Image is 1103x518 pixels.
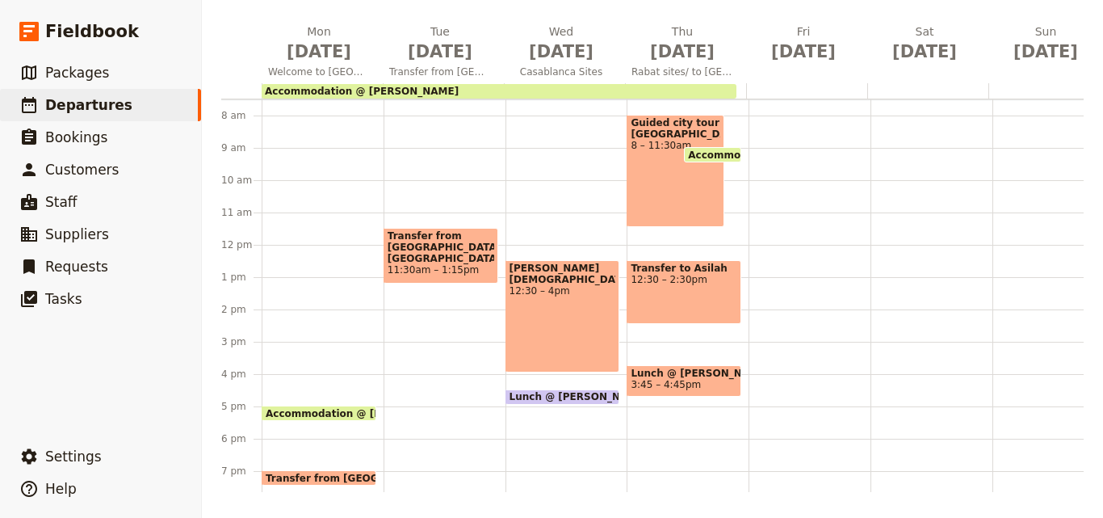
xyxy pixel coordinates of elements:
button: Fri [DATE] [746,23,867,70]
h2: Thu [631,23,733,64]
h2: Sat [874,23,975,64]
button: Thu [DATE]Rabat sites/ to [GEOGRAPHIC_DATA] [625,23,746,83]
span: Lunch @ [PERSON_NAME] [510,391,656,402]
h2: Tue [389,23,491,64]
div: Guided city tour [GEOGRAPHIC_DATA]8 – 11:30am [627,115,724,227]
span: Accommodation @ [PERSON_NAME] [265,86,459,97]
button: Tue [DATE]Transfer from [GEOGRAPHIC_DATA], [GEOGRAPHIC_DATA] [383,23,504,83]
span: Lunch @ [PERSON_NAME] [631,368,737,379]
span: Staff [45,194,78,210]
span: Transfer to Asilah [631,263,737,274]
div: Lunch @ [PERSON_NAME]3:45 – 4:45pm [627,365,741,397]
span: Departures [45,97,132,113]
div: 6 pm [221,432,262,445]
span: 8 – 11:30am [631,140,720,151]
span: Fieldbook [45,19,139,44]
span: [DATE] [631,40,733,64]
h2: Wed [510,23,612,64]
span: Guided city tour [GEOGRAPHIC_DATA] [631,117,720,140]
span: Customers [45,162,119,178]
div: 1 pm [221,271,262,284]
div: 11 am [221,206,262,219]
button: Sat [DATE] [867,23,988,70]
div: 8 am [221,109,262,122]
span: Bookings [45,129,107,145]
h2: Sun [995,23,1097,64]
span: Tasks [45,291,82,307]
div: 12 pm [221,238,262,251]
span: Accommodation @ [PERSON_NAME] [266,408,467,419]
div: 5 pm [221,400,262,413]
span: [DATE] [753,40,854,64]
span: [DATE] [389,40,491,64]
span: Transfer from [GEOGRAPHIC_DATA], [GEOGRAPHIC_DATA]. [266,473,588,483]
span: Settings [45,449,102,465]
div: Lunch @ [PERSON_NAME] [505,390,620,405]
span: 12:30 – 4pm [510,285,616,297]
span: [DATE] [874,40,975,64]
span: 11:30am – 1:15pm [388,264,494,276]
span: 12:30 – 2:30pm [631,274,737,285]
span: Rabat sites/ to [GEOGRAPHIC_DATA] [625,65,740,78]
div: 2 pm [221,303,262,316]
div: 3 pm [221,335,262,348]
div: Accommodation @ [PERSON_NAME] [684,147,741,162]
div: 10 am [221,174,262,187]
div: Transfer to Asilah12:30 – 2:30pm [627,260,741,324]
span: [DATE] [995,40,1097,64]
div: [PERSON_NAME] [DEMOGRAPHIC_DATA]12:30 – 4pm [505,260,620,373]
span: Requests [45,259,108,275]
span: Help [45,481,77,497]
span: Casablanca Sites [504,65,619,78]
span: 3:45 – 4:45pm [631,379,701,390]
div: Transfer from [GEOGRAPHIC_DATA], [GEOGRAPHIC_DATA]. [262,470,376,486]
div: Accommodation @ [PERSON_NAME] [262,84,736,99]
span: Welcome to [GEOGRAPHIC_DATA] [262,65,376,78]
div: 4 pm [221,368,262,381]
span: [PERSON_NAME] [DEMOGRAPHIC_DATA] [510,263,616,285]
h2: Mon [268,23,370,64]
button: Wed [DATE]Casablanca Sites [504,23,625,83]
button: Mon [DATE]Welcome to [GEOGRAPHIC_DATA] [262,23,383,83]
h2: Fri [753,23,854,64]
span: Transfer from [GEOGRAPHIC_DATA], [GEOGRAPHIC_DATA]. [388,230,494,264]
span: Packages [45,65,109,81]
span: Suppliers [45,226,109,242]
span: [DATE] [510,40,612,64]
div: Transfer from [GEOGRAPHIC_DATA], [GEOGRAPHIC_DATA].11:30am – 1:15pm [384,228,498,284]
span: Transfer from [GEOGRAPHIC_DATA], [GEOGRAPHIC_DATA] [383,65,497,78]
div: 9 am [221,141,262,154]
div: 7 pm [221,465,262,478]
div: Accommodation @ [PERSON_NAME] [262,406,376,421]
span: [DATE] [268,40,370,64]
span: Accommodation @ [PERSON_NAME] [688,150,889,160]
